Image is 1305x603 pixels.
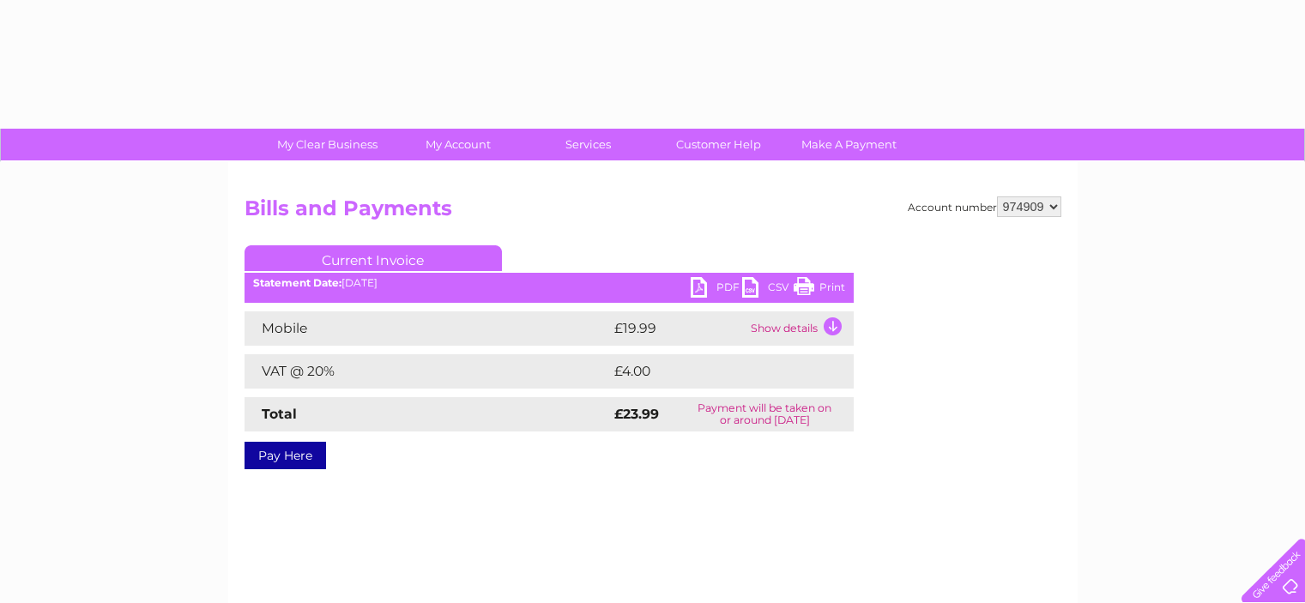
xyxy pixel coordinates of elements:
[614,406,659,422] strong: £23.99
[245,196,1061,229] h2: Bills and Payments
[610,311,746,346] td: £19.99
[648,129,789,160] a: Customer Help
[245,277,854,289] div: [DATE]
[262,406,297,422] strong: Total
[676,397,854,431] td: Payment will be taken on or around [DATE]
[778,129,920,160] a: Make A Payment
[746,311,854,346] td: Show details
[610,354,814,389] td: £4.00
[245,245,502,271] a: Current Invoice
[245,442,326,469] a: Pay Here
[245,311,610,346] td: Mobile
[253,276,341,289] b: Statement Date:
[908,196,1061,217] div: Account number
[257,129,398,160] a: My Clear Business
[517,129,659,160] a: Services
[691,277,742,302] a: PDF
[794,277,845,302] a: Print
[245,354,610,389] td: VAT @ 20%
[742,277,794,302] a: CSV
[387,129,529,160] a: My Account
